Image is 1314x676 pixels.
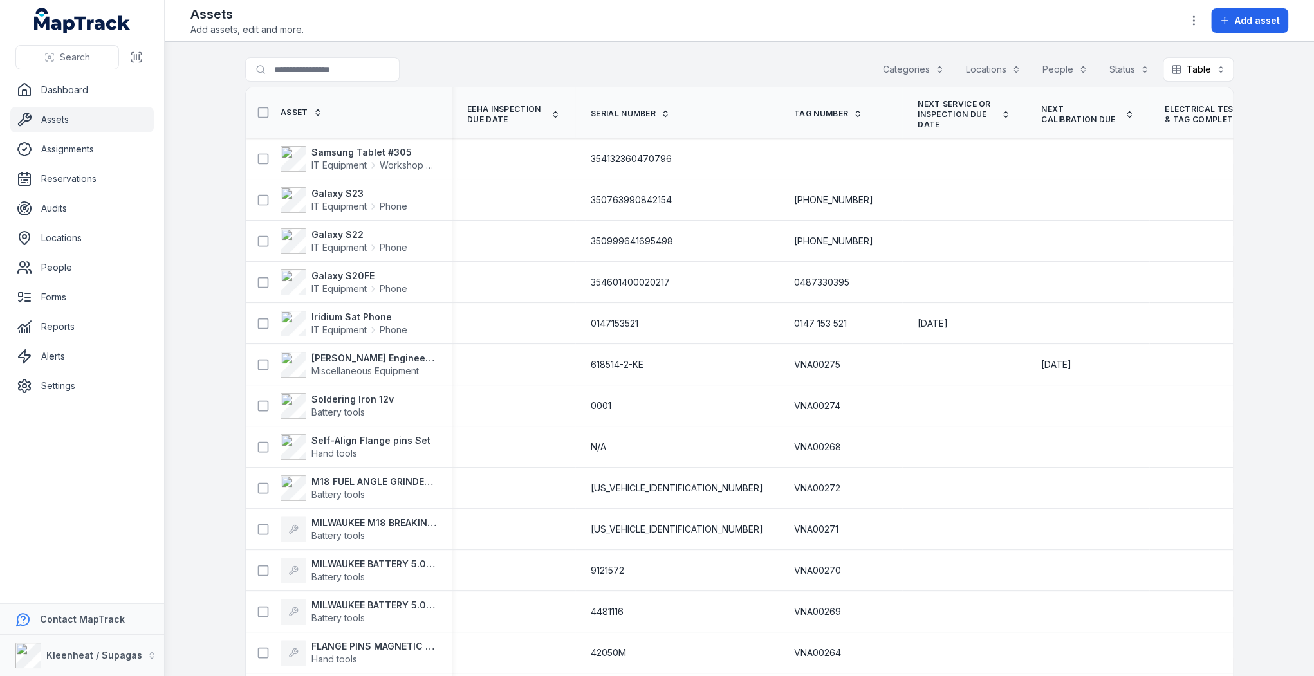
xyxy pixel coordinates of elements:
span: 0147 153 521 [794,317,847,330]
strong: Samsung Tablet #305 [311,146,436,159]
span: Miscellaneous Equipment [311,365,419,376]
span: [DATE] [1041,359,1071,370]
a: MILWAUKEE BATTERY 5.0AHBattery tools [281,599,436,625]
span: Workshop Tablets [380,159,436,172]
a: [PERSON_NAME] Engineering Valve 1" NPTMiscellaneous Equipment [281,352,436,378]
a: Audits [10,196,154,221]
span: VNA00271 [794,523,838,536]
span: 618514-2-KE [591,358,643,371]
span: IT Equipment [311,159,367,172]
a: EEHA Inspection Due Date [467,104,560,125]
a: People [10,255,154,280]
span: Add asset [1235,14,1280,27]
span: Search [60,51,90,64]
a: Alerts [10,343,154,369]
a: Settings [10,373,154,399]
span: Phone [380,241,407,254]
a: M18 FUEL ANGLE GRINDER 125MM KIT 2B 5AH FC CASEBattery tools [281,475,436,501]
span: VNA00268 [794,441,841,453]
time: 31/07/2026, 12:00:00 am [1041,358,1071,371]
a: Forms [10,284,154,310]
span: [PHONE_NUMBER] [794,235,873,248]
span: VNA00269 [794,605,841,618]
span: Hand tools [311,448,357,459]
button: People [1034,57,1096,82]
a: Tag Number [794,109,862,119]
a: Reports [10,314,154,340]
span: 9121572 [591,564,624,577]
span: IT Equipment [311,241,367,254]
span: Phone [380,324,407,336]
span: Hand tools [311,653,357,664]
span: 0487330395 [794,276,849,289]
a: FLANGE PINS MAGNETIC MEDIUM SET 2Hand tools [281,640,436,666]
a: Self-Align Flange pins SetHand tools [281,434,430,460]
a: MapTrack [34,8,131,33]
span: Next Service or Inspection Due Date [918,99,996,130]
a: MILWAUKEE M18 BREAKING DIE GRINDERBattery tools [281,516,436,542]
span: VNA00274 [794,399,840,412]
a: Serial Number [591,109,670,119]
span: [US_VEHICLE_IDENTIFICATION_NUMBER] [591,523,763,536]
span: Electrical Test & Tag Complete [1165,104,1243,125]
span: Next Calibration Due [1041,104,1120,125]
strong: Kleenheat / Supagas [46,650,142,661]
a: Iridium Sat PhoneIT EquipmentPhone [281,311,407,336]
a: Assets [10,107,154,132]
span: 0001 [591,399,611,412]
button: Table [1163,57,1234,82]
span: 354132360470796 [591,152,672,165]
span: Asset [281,107,308,118]
span: Tag Number [794,109,848,119]
span: IT Equipment [311,282,367,295]
span: 350999641695498 [591,235,673,248]
span: VNA00272 [794,482,840,495]
strong: MILWAUKEE BATTERY 5.0 AH [311,558,436,571]
span: 42050M [591,646,626,659]
button: Locations [958,57,1029,82]
strong: MILWAUKEE M18 BREAKING DIE GRINDER [311,516,436,529]
strong: Iridium Sat Phone [311,311,407,324]
strong: MILWAUKEE BATTERY 5.0AH [311,599,436,612]
span: Battery tools [311,407,365,417]
span: 350763990842154 [591,194,672,206]
strong: Soldering Iron 12v [311,393,394,406]
span: Battery tools [311,489,365,500]
a: Locations [10,225,154,251]
span: [US_VEHICLE_IDENTIFICATION_NUMBER] [591,482,763,495]
strong: Contact MapTrack [40,614,125,625]
a: Reservations [10,166,154,192]
span: [PHONE_NUMBER] [794,194,873,206]
strong: Self-Align Flange pins Set [311,434,430,447]
a: Galaxy S20FEIT EquipmentPhone [281,269,407,295]
span: 4481116 [591,605,624,618]
span: VNA00270 [794,564,841,577]
button: Categories [874,57,952,82]
span: N/A [591,441,606,453]
a: Next Service or Inspection Due Date [918,99,1010,130]
a: Electrical Test & Tag Complete [1165,104,1257,125]
a: Assignments [10,136,154,162]
a: Asset [281,107,322,118]
button: Search [15,45,119,69]
strong: Galaxy S22 [311,228,407,241]
a: MILWAUKEE BATTERY 5.0 AHBattery tools [281,558,436,583]
a: Galaxy S23IT EquipmentPhone [281,187,407,213]
span: Battery tools [311,612,365,623]
span: VNA00264 [794,646,841,659]
h2: Assets [190,5,304,23]
span: Phone [380,282,407,295]
span: Serial Number [591,109,656,119]
a: Dashboard [10,77,154,103]
span: IT Equipment [311,324,367,336]
a: Next Calibration Due [1041,104,1134,125]
span: 0147153521 [591,317,638,330]
span: Battery tools [311,530,365,541]
strong: Galaxy S20FE [311,269,407,282]
button: Status [1101,57,1158,82]
a: Soldering Iron 12vBattery tools [281,393,394,419]
a: Samsung Tablet #305IT EquipmentWorkshop Tablets [281,146,436,172]
span: EEHA Inspection Due Date [467,104,546,125]
a: Galaxy S22IT EquipmentPhone [281,228,407,254]
span: Add assets, edit and more. [190,23,304,36]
